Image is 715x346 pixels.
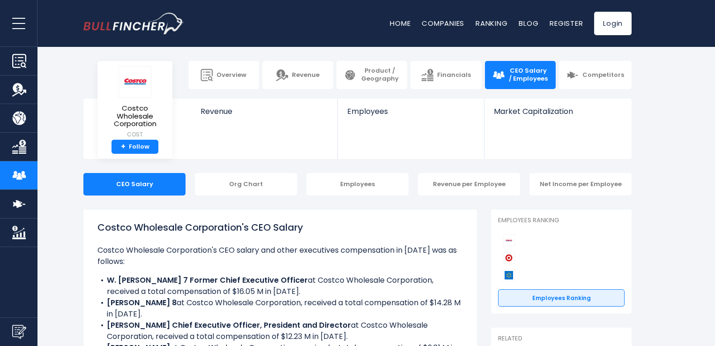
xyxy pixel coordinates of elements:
[105,105,165,128] span: Costco Wholesale Corporation
[121,143,126,151] strong: +
[559,61,632,89] a: Competitors
[97,245,463,267] p: Costco Wholesale Corporation's CEO salary and other executives compensation in [DATE] was as foll...
[216,71,246,79] span: Overview
[498,289,625,307] a: Employees Ranking
[476,18,507,28] a: Ranking
[191,98,338,132] a: Revenue
[107,297,177,308] b: [PERSON_NAME] 8
[437,71,471,79] span: Financials
[97,297,463,320] li: at Costco Wholesale Corporation, received a total compensation of $14.28 M in [DATE].
[83,13,184,34] a: Go to homepage
[508,67,548,83] span: CEO Salary / Employees
[494,107,621,116] span: Market Capitalization
[188,61,259,89] a: Overview
[292,71,320,79] span: Revenue
[195,173,297,196] div: Org Chart
[484,98,631,132] a: Market Capitalization
[550,18,583,28] a: Register
[347,107,474,116] span: Employees
[498,335,625,343] p: Related
[306,173,409,196] div: Employees
[498,217,625,225] p: Employees Ranking
[201,107,328,116] span: Revenue
[410,61,481,89] a: Financials
[338,98,484,132] a: Employees
[418,173,520,196] div: Revenue per Employee
[83,173,186,196] div: CEO Salary
[83,13,184,34] img: bullfincher logo
[97,275,463,297] li: at Costco Wholesale Corporation, received a total compensation of $16.05 M in [DATE].
[262,61,333,89] a: Revenue
[112,140,158,154] a: +Follow
[503,234,515,247] img: Costco Wholesale Corporation competitors logo
[107,275,308,286] b: W. [PERSON_NAME] 7 Former Chief Executive Officer
[582,71,624,79] span: Competitors
[390,18,410,28] a: Home
[105,130,165,139] small: COST
[594,12,632,35] a: Login
[104,66,165,140] a: Costco Wholesale Corporation COST
[519,18,538,28] a: Blog
[97,220,463,234] h1: Costco Wholesale Corporation's CEO Salary
[503,269,515,281] img: Walmart competitors logo
[503,252,515,264] img: Target Corporation competitors logo
[485,61,556,89] a: CEO Salary / Employees
[422,18,464,28] a: Companies
[336,61,407,89] a: Product / Geography
[107,320,351,331] b: [PERSON_NAME] Chief Executive Officer, President and Director
[360,67,400,83] span: Product / Geography
[97,320,463,342] li: at Costco Wholesale Corporation, received a total compensation of $12.23 M in [DATE].
[529,173,632,196] div: Net Income per Employee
